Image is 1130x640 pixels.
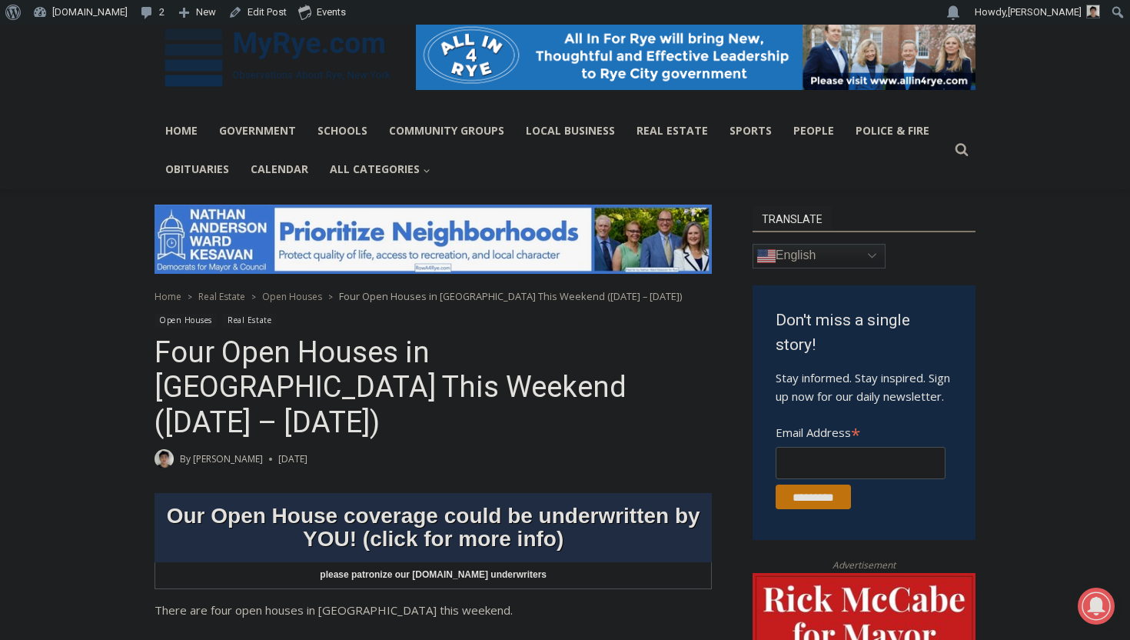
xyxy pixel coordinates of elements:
[1086,5,1100,18] img: Patel, Devan - bio cropped 200x200
[155,18,400,98] img: MyRye.com
[776,417,946,445] label: Email Address
[179,130,186,145] div: 6
[402,153,713,188] span: Intern @ [DOMAIN_NAME]
[416,21,975,90] img: All in for Rye
[155,150,240,188] a: Obituaries
[155,497,712,558] div: Our Open House coverage could be underwritten by YOU! (click for more info)
[12,155,197,190] h4: [PERSON_NAME] Read Sanctuary Fall Fest: [DATE]
[188,292,192,302] span: >
[370,149,745,192] a: Intern @ [DOMAIN_NAME]
[161,45,214,126] div: Birds of Prey: Falcon and hawk demos
[783,112,845,150] a: People
[155,288,712,304] nav: Breadcrumbs
[307,112,378,150] a: Schools
[948,136,975,164] button: View Search Form
[251,292,256,302] span: >
[776,368,952,405] p: Stay informed. Stay inspired. Sign up now for our daily newsletter.
[208,112,307,150] a: Government
[171,130,175,145] div: /
[240,150,319,188] a: Calendar
[719,112,783,150] a: Sports
[198,290,245,303] a: Real Estate
[388,1,726,149] div: "The first chef I interviewed talked about coming to [GEOGRAPHIC_DATA] from [GEOGRAPHIC_DATA] in ...
[161,130,168,145] div: 2
[753,206,832,231] strong: TRANSLATE
[155,290,181,303] a: Home
[155,112,208,150] a: Home
[223,314,276,327] a: Real Estate
[193,452,263,465] a: [PERSON_NAME]
[378,112,515,150] a: Community Groups
[262,290,322,303] a: Open Houses
[1,153,222,192] a: [PERSON_NAME] Read Sanctuary Fall Fest: [DATE]
[515,112,626,150] a: Local Business
[155,112,948,189] nav: Primary Navigation
[776,308,952,357] h3: Don't miss a single story!
[155,449,174,468] a: Author image
[328,292,333,302] span: >
[155,314,217,327] a: Open Houses
[753,244,886,268] a: English
[155,335,712,441] h1: Four Open Houses in [GEOGRAPHIC_DATA] This Weekend ([DATE] – [DATE])
[155,449,174,468] img: Patel, Devan - bio cropped 200x200
[278,452,307,466] time: [DATE]
[817,558,911,572] span: Advertisement
[845,112,940,150] a: Police & Fire
[155,493,712,588] a: Our Open House coverage could be underwritten by YOU! (click for more info) please patronize our ...
[1008,6,1082,18] span: [PERSON_NAME]
[319,150,441,188] button: Child menu of All Categories
[339,289,682,303] span: Four Open Houses in [GEOGRAPHIC_DATA] This Weekend ([DATE] – [DATE])
[155,562,712,588] div: please patronize our [DOMAIN_NAME] underwriters
[757,247,776,265] img: en
[626,112,719,150] a: Real Estate
[180,452,191,466] span: By
[155,601,712,619] p: There are four open houses in [GEOGRAPHIC_DATA] this weekend.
